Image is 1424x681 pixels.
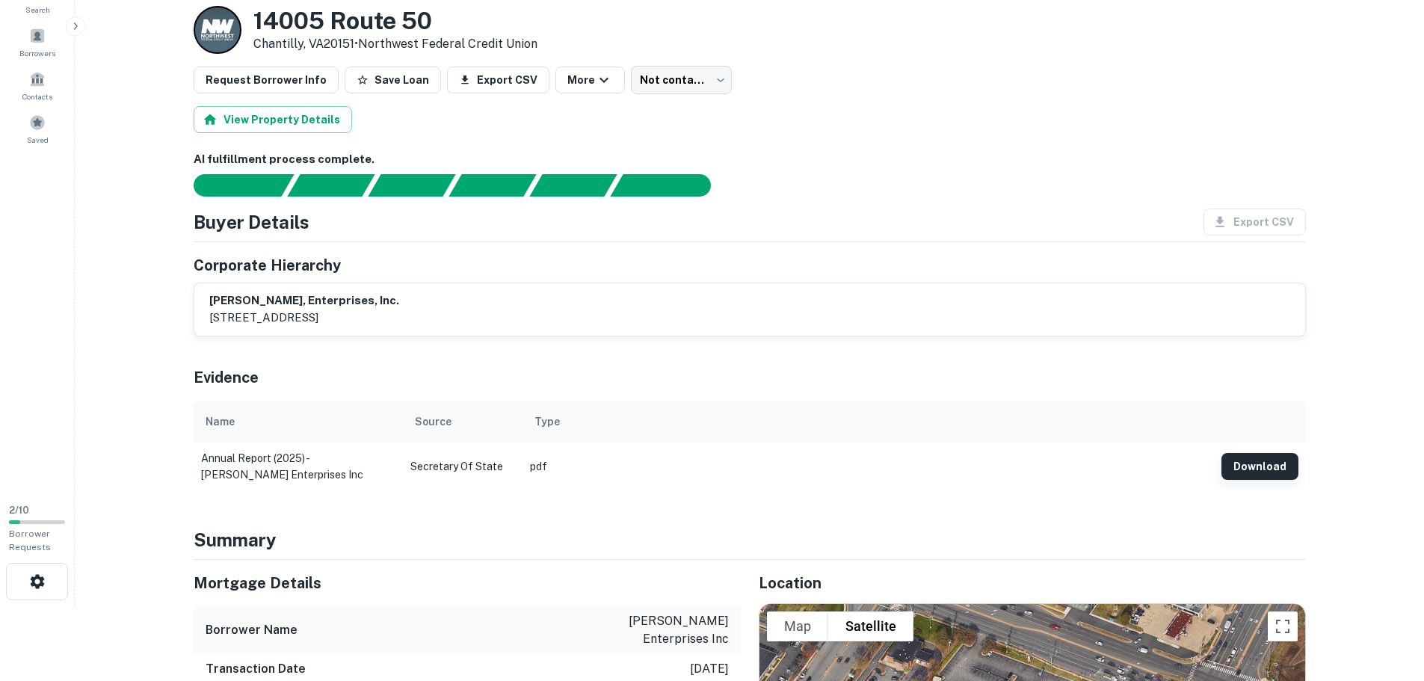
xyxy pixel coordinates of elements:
h6: Borrower Name [206,621,298,639]
th: Name [194,401,403,443]
div: Principals found, AI now looking for contact information... [449,174,536,197]
a: Borrowers [4,22,70,62]
button: Export CSV [447,67,549,93]
span: Search [25,4,50,16]
span: Contacts [22,90,52,102]
a: Contacts [4,65,70,105]
h5: Location [759,572,1306,594]
button: Toggle fullscreen view [1268,611,1298,641]
button: Save Loan [345,67,441,93]
button: More [555,67,625,93]
h6: AI fulfillment process complete. [194,151,1306,168]
a: Saved [4,108,70,149]
td: annual report (2025) - [PERSON_NAME] enterprises inc [194,443,403,490]
th: Source [403,401,523,443]
button: Show satellite imagery [828,611,913,641]
div: Sending borrower request to AI... [176,174,288,197]
span: Saved [27,134,49,146]
button: Download [1221,453,1298,480]
p: [DATE] [690,660,729,678]
th: Type [523,401,1214,443]
h6: [PERSON_NAME], enterprises, inc. [209,292,399,309]
h3: 14005 Route 50 [253,7,537,35]
h5: Corporate Hierarchy [194,254,341,277]
p: Chantilly, VA20151 • [253,35,537,53]
div: AI fulfillment process complete. [611,174,729,197]
h4: Summary [194,526,1306,553]
button: Show street map [767,611,828,641]
h5: Mortgage Details [194,572,741,594]
td: Secretary of State [403,443,523,490]
div: scrollable content [194,401,1306,490]
h4: Buyer Details [194,209,309,235]
h5: Evidence [194,366,259,389]
iframe: Chat Widget [1349,561,1424,633]
td: pdf [523,443,1214,490]
p: [STREET_ADDRESS] [209,309,399,327]
div: Name [206,413,235,431]
span: 2 / 10 [9,505,29,516]
div: Type [534,413,560,431]
div: Your request is received and processing... [287,174,375,197]
a: Northwest Federal Credit Union [358,37,537,51]
p: [PERSON_NAME] enterprises inc [594,612,729,648]
button: View Property Details [194,106,352,133]
div: Source [415,413,451,431]
div: Not contacted [631,66,732,94]
span: Borrower Requests [9,529,51,552]
div: Documents found, AI parsing details... [368,174,455,197]
div: Principals found, still searching for contact information. This may take time... [529,174,617,197]
button: Request Borrower Info [194,67,339,93]
h6: Transaction Date [206,660,306,678]
span: Borrowers [19,47,55,59]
